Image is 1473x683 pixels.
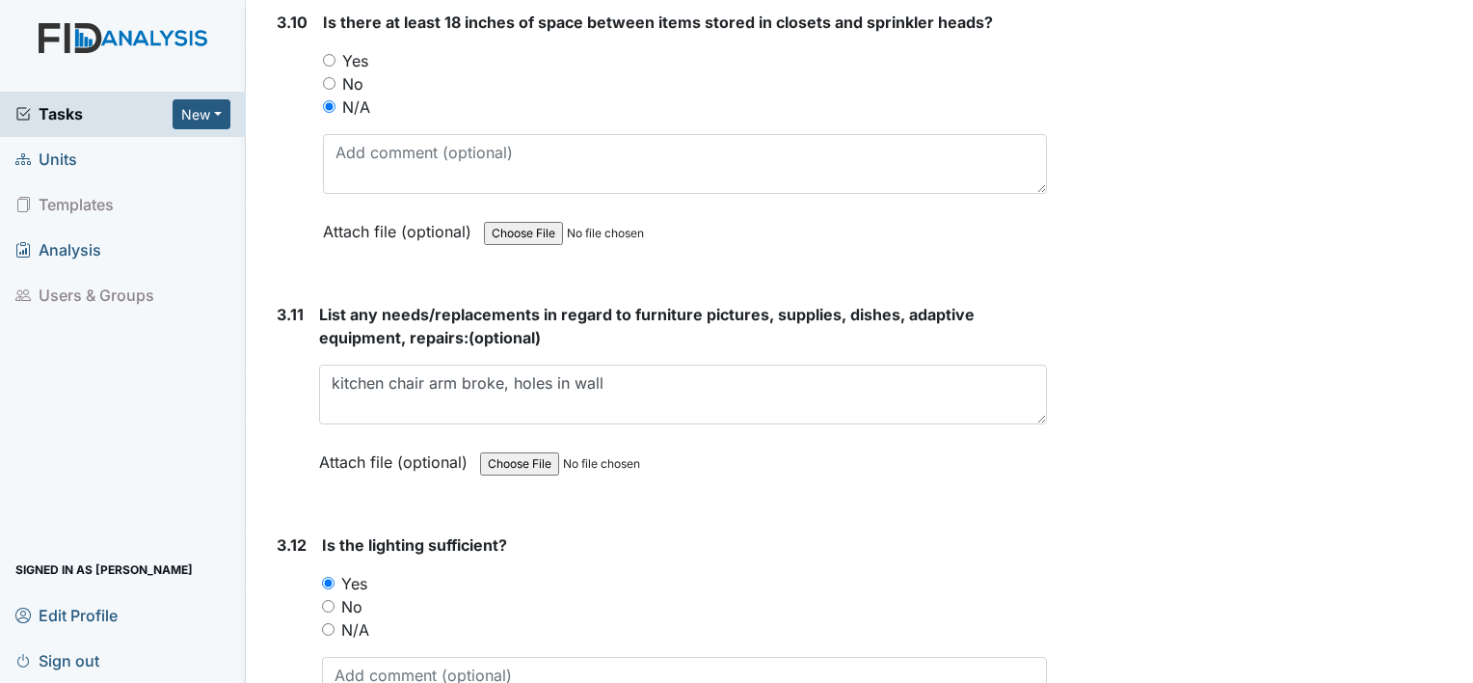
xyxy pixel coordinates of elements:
button: New [173,99,230,129]
a: Tasks [15,102,173,125]
span: Sign out [15,645,99,675]
input: Yes [323,54,335,67]
span: Edit Profile [15,600,118,630]
label: 3.12 [277,533,307,557]
label: No [341,595,362,618]
input: N/A [323,100,335,113]
label: N/A [341,618,369,642]
input: No [323,77,335,90]
label: 3.11 [277,303,304,326]
input: Yes [322,577,335,589]
label: Yes [342,49,368,72]
textarea: kitchen chair arm broke, holes in wall [319,365,1047,424]
label: Attach file (optional) [319,440,475,474]
span: Signed in as [PERSON_NAME] [15,555,193,585]
span: List any needs/replacements in regard to furniture pictures, supplies, dishes, adaptive equipment... [319,305,975,347]
label: No [342,72,363,96]
label: N/A [342,96,370,119]
strong: (optional) [319,303,1047,349]
label: 3.10 [277,11,308,34]
label: Attach file (optional) [323,209,479,243]
span: Units [15,145,77,175]
label: Yes [341,572,367,595]
input: N/A [322,623,335,636]
span: Is there at least 18 inches of space between items stored in closets and sprinkler heads? [323,13,993,32]
span: Analysis [15,235,101,265]
input: No [322,600,335,613]
span: Is the lighting sufficient? [322,535,507,555]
